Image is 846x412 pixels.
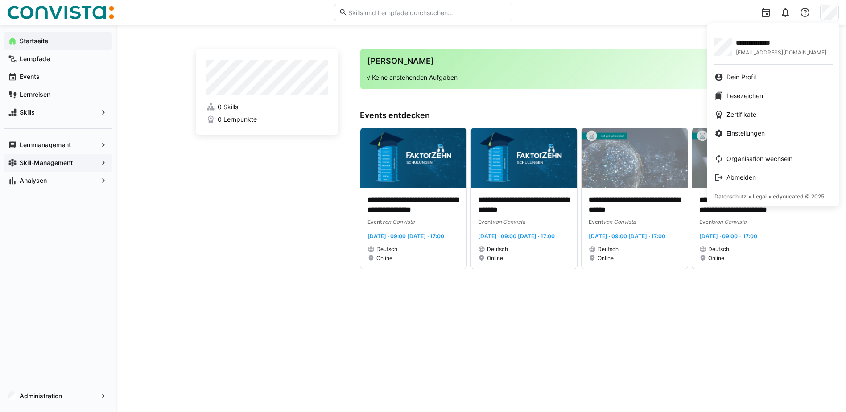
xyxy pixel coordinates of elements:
[726,173,756,182] span: Abmelden
[726,73,756,82] span: Dein Profil
[736,49,826,56] span: [EMAIL_ADDRESS][DOMAIN_NAME]
[714,193,747,200] span: Datenschutz
[768,193,771,200] span: •
[753,193,767,200] span: Legal
[748,193,751,200] span: •
[773,193,824,200] span: edyoucated © 2025
[726,154,792,163] span: Organisation wechseln
[726,129,765,138] span: Einstellungen
[726,110,756,119] span: Zertifikate
[726,91,763,100] span: Lesezeichen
